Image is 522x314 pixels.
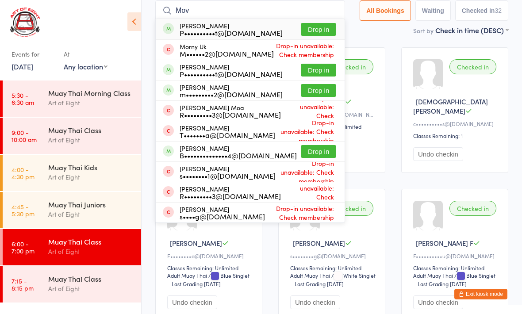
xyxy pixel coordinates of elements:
[48,98,134,108] div: Art of Eight
[12,92,34,106] time: 5:30 - 6:30 am
[167,295,217,309] button: Undo checkin
[454,289,507,299] button: Exit kiosk mode
[180,43,274,57] div: Morny Uk
[64,47,107,61] div: At
[281,172,336,212] span: Drop-in unavailable: Check membership
[301,84,336,97] button: Drop in
[415,0,451,21] button: Waiting
[48,125,134,135] div: Muay Thai Class
[180,29,283,36] div: P••••••••••t@[DOMAIN_NAME]
[301,145,336,158] button: Drop in
[301,64,336,77] button: Drop in
[3,155,141,191] a: 4:00 -4:30 pmMuay Thai KidsArt of Eight
[180,63,283,77] div: [PERSON_NAME]
[48,237,134,246] div: Muay Thai Class
[290,264,376,272] div: Classes Remaining: Unlimited
[360,0,411,21] button: All Bookings
[416,238,473,248] span: [PERSON_NAME] F
[274,39,336,61] span: Drop-in unavailable: Check membership
[48,209,134,219] div: Art of Eight
[48,172,134,182] div: Art of Eight
[413,120,499,127] div: c••••••••••s@[DOMAIN_NAME]
[413,272,453,279] div: Adult Muay Thai
[48,283,134,294] div: Art of Eight
[12,240,35,254] time: 6:00 - 7:00 pm
[48,135,134,145] div: Art of Eight
[3,266,141,303] a: 7:15 -8:15 pmMuay Thai ClassArt of Eight
[180,22,283,36] div: [PERSON_NAME]
[180,152,297,159] div: B••••••••••••••4@[DOMAIN_NAME]
[167,252,253,260] div: E••••••••a@[DOMAIN_NAME]
[413,97,488,115] span: [DEMOGRAPHIC_DATA][PERSON_NAME]
[167,272,207,279] div: Adult Muay Thai
[413,147,463,161] button: Undo checkin
[495,7,502,14] div: 32
[64,61,107,71] div: Any location
[3,118,141,154] a: 9:00 -10:00 amMuay Thai ClassArt of Eight
[180,50,274,57] div: M••••••2@[DOMAIN_NAME]
[290,272,330,279] div: Adult Muay Thai
[12,203,35,217] time: 4:45 - 5:30 pm
[413,26,434,35] label: Sort by
[48,246,134,257] div: Art of Eight
[3,80,141,117] a: 5:30 -6:30 amMuay Thai Morning ClassArt of Eight
[180,91,283,98] div: m•••••••••2@[DOMAIN_NAME]
[180,131,275,138] div: T•••••••a@[DOMAIN_NAME]
[9,7,42,38] img: Art of Eight
[48,88,134,98] div: Muay Thai Morning Class
[265,202,336,224] span: Drop-in unavailable: Check membership
[180,124,275,138] div: [PERSON_NAME]
[170,238,222,248] span: [PERSON_NAME]
[12,277,34,291] time: 7:15 - 8:15 pm
[180,165,276,179] div: [PERSON_NAME]
[48,199,134,209] div: Muay Thai Juniors
[180,185,281,199] div: [PERSON_NAME]
[180,206,265,220] div: [PERSON_NAME]
[326,201,373,216] div: Checked in
[301,23,336,36] button: Drop in
[180,104,281,118] div: [PERSON_NAME] Moa
[413,252,499,260] div: F••••••••••u@[DOMAIN_NAME]
[449,201,496,216] div: Checked in
[326,59,373,74] div: Checked in
[290,252,376,260] div: s••••••••g@[DOMAIN_NAME]
[180,172,276,179] div: s••••••••1@[DOMAIN_NAME]
[12,129,37,143] time: 9:00 - 10:00 am
[48,162,134,172] div: Muay Thai Kids
[180,145,297,159] div: [PERSON_NAME]
[180,192,281,199] div: R•••••••••3@[DOMAIN_NAME]
[455,0,508,21] button: Checked in32
[180,111,281,118] div: R•••••••••3@[DOMAIN_NAME]
[413,264,499,272] div: Classes Remaining: Unlimited
[435,25,508,35] div: Check in time (DESC)
[12,47,55,61] div: Events for
[167,264,253,272] div: Classes Remaining: Unlimited
[275,116,336,147] span: Drop-in unavailable: Check membership
[12,61,33,71] a: [DATE]
[12,166,35,180] time: 4:00 - 4:30 pm
[3,192,141,228] a: 4:45 -5:30 pmMuay Thai JuniorsArt of Eight
[48,274,134,283] div: Muay Thai Class
[180,70,283,77] div: P••••••••••t@[DOMAIN_NAME]
[180,84,283,98] div: [PERSON_NAME]
[413,132,499,139] div: Classes Remaining: 1
[3,229,141,265] a: 6:00 -7:00 pmMuay Thai ClassArt of Eight
[449,59,496,74] div: Checked in
[276,157,336,188] span: Drop-in unavailable: Check membership
[290,295,340,309] button: Undo checkin
[293,238,345,248] span: [PERSON_NAME]
[413,295,463,309] button: Undo checkin
[281,91,336,131] span: Drop-in unavailable: Check membership
[180,213,265,220] div: s••••g@[DOMAIN_NAME]
[155,0,345,21] input: Search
